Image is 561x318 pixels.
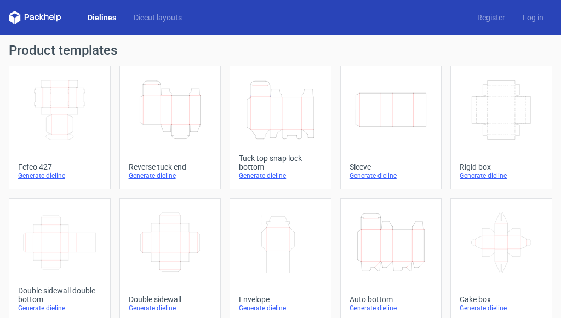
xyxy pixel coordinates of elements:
a: Dielines [79,12,125,23]
div: Generate dieline [239,304,322,313]
a: Tuck top snap lock bottomGenerate dieline [230,66,331,189]
div: Tuck top snap lock bottom [239,154,322,171]
div: Double sidewall double bottom [18,286,101,304]
a: SleeveGenerate dieline [340,66,442,189]
div: Envelope [239,295,322,304]
div: Generate dieline [18,304,101,313]
a: Register [468,12,514,23]
a: Reverse tuck endGenerate dieline [119,66,221,189]
div: Generate dieline [239,171,322,180]
div: Fefco 427 [18,163,101,171]
a: Fefco 427Generate dieline [9,66,111,189]
div: Generate dieline [460,171,543,180]
div: Generate dieline [350,171,433,180]
div: Generate dieline [460,304,543,313]
h1: Product templates [9,44,552,57]
div: Sleeve [350,163,433,171]
div: Reverse tuck end [129,163,212,171]
div: Generate dieline [350,304,433,313]
div: Generate dieline [129,304,212,313]
div: Rigid box [460,163,543,171]
div: Auto bottom [350,295,433,304]
div: Double sidewall [129,295,212,304]
a: Log in [514,12,552,23]
a: Rigid boxGenerate dieline [450,66,552,189]
div: Generate dieline [18,171,101,180]
a: Diecut layouts [125,12,191,23]
div: Cake box [460,295,543,304]
div: Generate dieline [129,171,212,180]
